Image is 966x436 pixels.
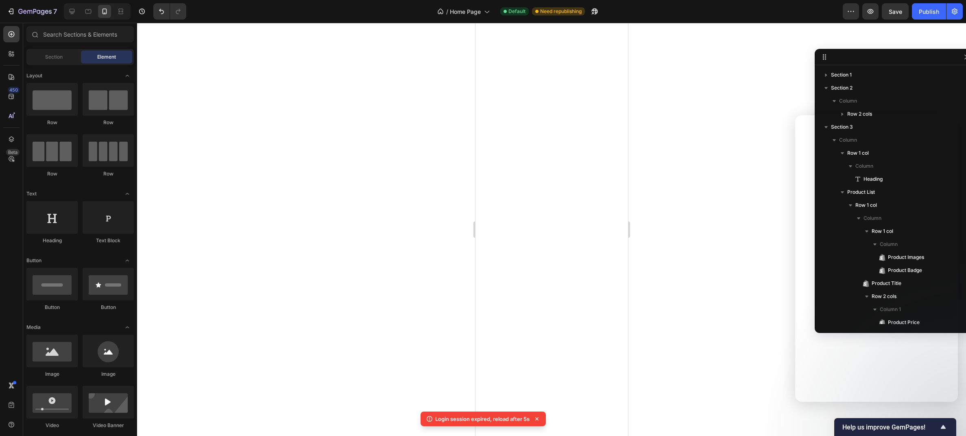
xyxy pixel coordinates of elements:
[475,23,628,436] iframe: Design area
[912,3,946,20] button: Publish
[540,8,582,15] span: Need republishing
[847,110,872,118] span: Row 2 cols
[83,237,134,244] div: Text Block
[842,422,948,432] button: Show survey - Help us improve GemPages!
[83,170,134,177] div: Row
[882,3,909,20] button: Save
[26,26,134,42] input: Search Sections & Elements
[26,119,78,126] div: Row
[26,304,78,311] div: Button
[97,53,116,61] span: Element
[839,97,857,105] span: Column
[831,71,852,79] span: Section 1
[26,170,78,177] div: Row
[889,8,902,15] span: Save
[26,422,78,429] div: Video
[53,7,57,16] p: 7
[26,324,41,331] span: Media
[919,7,939,16] div: Publish
[83,370,134,378] div: Image
[3,3,61,20] button: 7
[83,422,134,429] div: Video Banner
[26,370,78,378] div: Image
[842,423,938,431] span: Help us improve GemPages!
[26,237,78,244] div: Heading
[446,7,448,16] span: /
[45,53,63,61] span: Section
[508,8,526,15] span: Default
[26,190,37,197] span: Text
[450,7,481,16] span: Home Page
[153,3,186,20] div: Undo/Redo
[831,84,853,92] span: Section 2
[121,69,134,82] span: Toggle open
[26,72,42,79] span: Layout
[121,321,134,334] span: Toggle open
[83,119,134,126] div: Row
[83,304,134,311] div: Button
[8,87,20,93] div: 450
[26,257,41,264] span: Button
[6,149,20,156] div: Beta
[121,254,134,267] span: Toggle open
[795,115,958,402] iframe: Intercom live chat
[938,396,958,416] iframe: Intercom live chat
[435,415,530,423] p: Login session expired, reload after 5s
[121,187,134,200] span: Toggle open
